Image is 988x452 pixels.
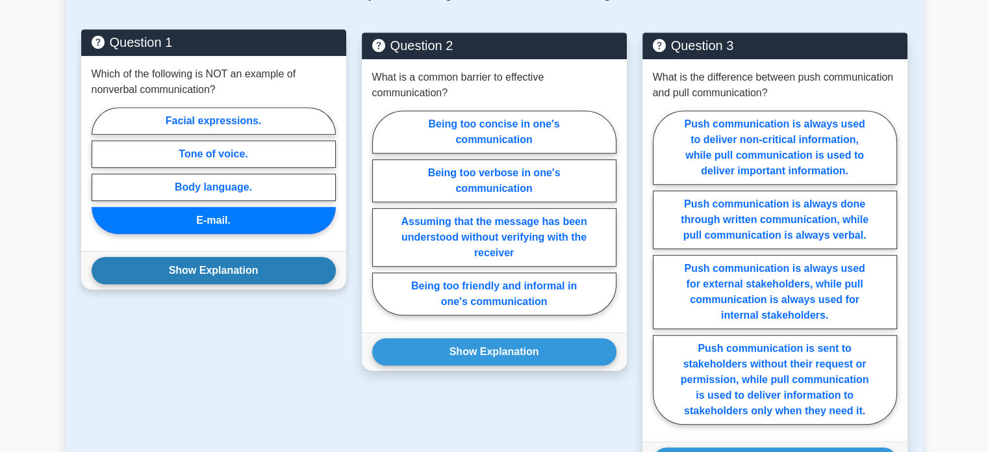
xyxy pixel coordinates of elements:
[92,207,336,234] label: E-mail.
[653,38,897,53] h5: Question 3
[372,70,616,101] p: What is a common barrier to effective communication?
[372,159,616,202] label: Being too verbose in one's communication
[92,66,336,98] p: Which of the following is NOT an example of nonverbal communication?
[372,38,616,53] h5: Question 2
[92,34,336,50] h5: Question 1
[372,273,616,315] label: Being too friendly and informal in one's communication
[653,255,897,329] label: Push communication is always used for external stakeholders, while pull communication is always u...
[92,140,336,168] label: Tone of voice.
[653,70,897,101] p: What is the difference between push communication and pull communication?
[372,111,616,153] label: Being too concise in one's communication
[92,174,336,201] label: Body language.
[653,111,897,185] label: Push communication is always used to deliver non-critical information, while pull communication i...
[92,257,336,284] button: Show Explanation
[653,335,897,425] label: Push communication is sent to stakeholders without their request or permission, while pull commun...
[372,208,616,267] label: Assuming that the message has been understood without verifying with the receiver
[92,107,336,135] label: Facial expressions.
[372,338,616,366] button: Show Explanation
[653,191,897,249] label: Push communication is always done through written communication, while pull communication is alwa...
